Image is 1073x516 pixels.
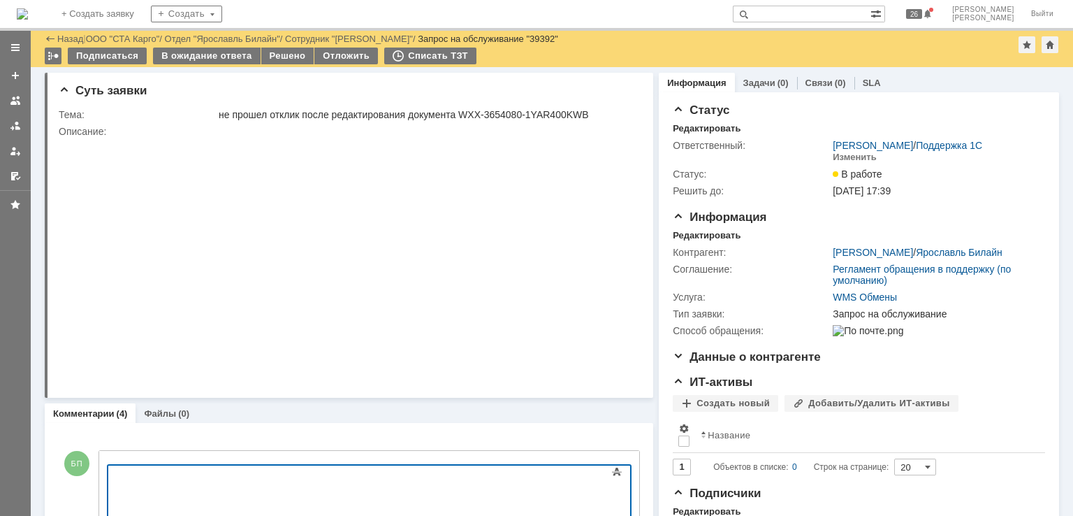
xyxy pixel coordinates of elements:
div: Название [708,430,750,440]
a: Регламент обращения в поддержку (по умолчанию) [833,264,1011,286]
a: Создать заявку [4,64,27,87]
div: (0) [835,78,846,88]
div: / [285,34,418,44]
a: Заявки в моей ответственности [4,115,27,137]
div: Сделать домашней страницей [1042,36,1058,53]
div: (4) [117,408,128,419]
a: Заявки на командах [4,89,27,112]
span: Расширенный поиск [870,6,884,20]
span: ИТ-активы [673,375,752,389]
div: Способ обращения: [673,325,830,336]
img: По почте.png [833,325,903,336]
div: Контрагент: [673,247,830,258]
div: Редактировать [673,123,740,134]
span: Показать панель инструментов [608,464,625,480]
div: / [833,247,1002,258]
a: Мои заявки [4,140,27,162]
a: Задачи [743,78,775,88]
span: Суть заявки [59,84,147,97]
span: [DATE] 17:39 [833,185,891,196]
div: 0 [792,459,797,475]
span: [PERSON_NAME] [952,14,1014,22]
span: Статус [673,103,729,117]
div: Запрос на обслуживание [833,308,1038,320]
a: [PERSON_NAME] [833,140,913,151]
a: [PERSON_NAME] [833,247,913,258]
span: Данные о контрагенте [673,350,821,364]
a: Связи [805,78,833,88]
div: Ответственный: [673,140,830,151]
span: [PERSON_NAME] [952,6,1014,14]
img: logo [17,8,28,20]
a: WMS Обмены [833,292,897,303]
div: Описание: [59,126,636,137]
div: Тема: [59,109,216,120]
a: SLA [863,78,881,88]
th: Название [695,417,1034,453]
div: Услуга: [673,292,830,303]
div: / [86,34,165,44]
a: ООО "СТА Карго" [86,34,160,44]
span: БП [64,451,89,476]
div: Редактировать [673,230,740,241]
div: (0) [178,408,189,419]
span: Объектов в списке: [713,462,788,472]
div: Решить до: [673,185,830,196]
div: | [83,33,85,43]
div: Изменить [833,152,877,163]
span: Настройки [678,423,689,434]
div: не прошел отклик после редактирования документа WXX-3654080-1YAR400KWB [219,109,634,120]
div: Статус: [673,169,830,180]
div: / [833,140,982,151]
span: Информация [673,210,766,224]
i: Строк на странице: [713,459,889,475]
a: Назад [57,34,83,44]
a: Перейти на домашнюю страницу [17,8,28,20]
div: (0) [778,78,789,88]
a: Поддержка 1С [916,140,982,151]
div: Запрос на обслуживание "39392" [418,34,558,44]
a: Файлы [144,408,176,419]
a: Ярославль Билайн [916,247,1002,258]
a: Отдел "Ярославль Билайн" [165,34,280,44]
div: Добавить в избранное [1019,36,1035,53]
span: В работе [833,169,882,180]
a: Комментарии [53,408,115,419]
span: Подписчики [673,487,761,500]
a: Сотрудник "[PERSON_NAME]" [285,34,413,44]
a: Информация [667,78,726,88]
div: / [165,34,286,44]
div: Создать [151,6,222,22]
a: Мои согласования [4,165,27,187]
div: Работа с массовостью [45,48,61,64]
div: Соглашение: [673,264,830,275]
span: 26 [906,9,922,19]
div: Тип заявки: [673,308,830,320]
